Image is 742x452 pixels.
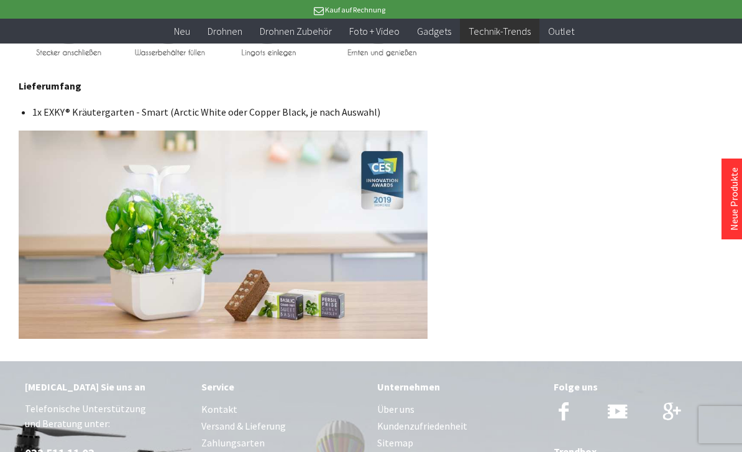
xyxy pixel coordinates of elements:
a: Kontakt [201,401,365,418]
div: [MEDICAL_DATA] Sie uns an [25,379,189,395]
a: Drohnen Zubehör [251,19,341,44]
li: 1x EXKY® Kräutergarten - Smart (Arctic White oder Copper Black, je nach Auswahl) [32,106,418,118]
a: Drohnen [199,19,251,44]
a: Gadgets [408,19,460,44]
span: Drohnen Zubehör [260,25,332,37]
a: Outlet [539,19,583,44]
span: Foto + Video [349,25,400,37]
a: Neue Produkte [728,167,740,231]
a: Technik-Trends [460,19,539,44]
a: Zahlungsarten [201,435,365,451]
strong: Lieferumfang [19,80,81,92]
img: Exky-kitchen-CESaward [19,131,428,339]
span: Outlet [548,25,574,37]
a: Versand & Lieferung [201,418,365,435]
div: Unternehmen [377,379,541,395]
a: Kundenzufriedenheit [377,418,541,435]
span: Drohnen [208,25,242,37]
span: Technik-Trends [469,25,531,37]
span: Gadgets [417,25,451,37]
a: Foto + Video [341,19,408,44]
div: Service [201,379,365,395]
a: Sitemap [377,435,541,451]
a: Neu [165,19,199,44]
a: Über uns [377,401,541,418]
span: Neu [174,25,190,37]
div: Folge uns [554,379,718,395]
